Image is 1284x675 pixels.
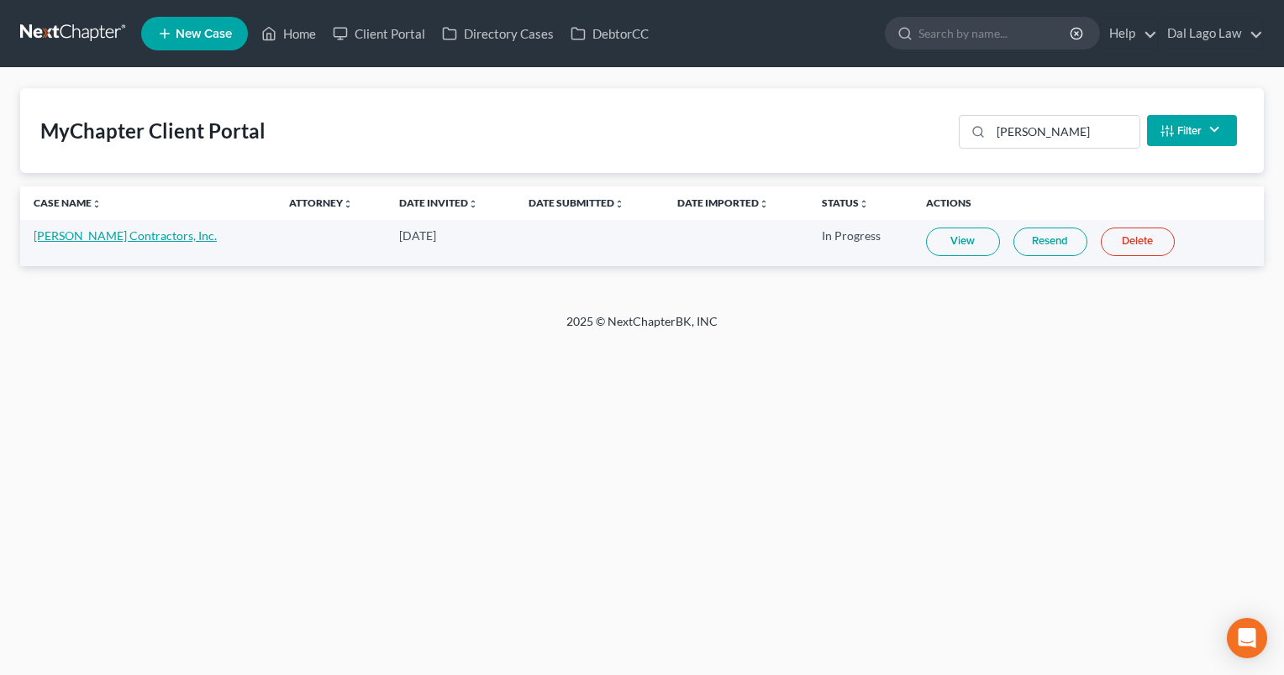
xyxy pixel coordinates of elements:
[1013,228,1087,256] a: Resend
[468,199,478,209] i: unfold_more
[808,220,913,266] td: In Progress
[40,118,266,144] div: MyChapter Client Portal
[289,196,353,209] a: Attorneyunfold_more
[677,196,769,209] a: Date Importedunfold_more
[1101,18,1157,49] a: Help
[759,199,769,209] i: unfold_more
[859,199,869,209] i: unfold_more
[991,116,1139,148] input: Search...
[399,228,436,243] span: [DATE]
[1227,618,1267,658] div: Open Intercom Messenger
[918,18,1072,49] input: Search by name...
[176,28,232,40] span: New Case
[1101,228,1175,256] a: Delete
[1159,18,1263,49] a: Dal Lago Law
[34,196,102,209] a: Case Nameunfold_more
[163,313,1121,343] div: 2025 © NextChapterBK, INC
[562,18,657,49] a: DebtorCC
[926,228,1000,256] a: View
[614,199,624,209] i: unfold_more
[913,186,1264,220] th: Actions
[529,196,624,209] a: Date Submittedunfold_more
[1147,115,1237,146] button: Filter
[343,199,353,209] i: unfold_more
[399,196,478,209] a: Date Invitedunfold_more
[34,228,217,243] a: [PERSON_NAME] Contractors, Inc.
[822,196,869,209] a: Statusunfold_more
[92,199,102,209] i: unfold_more
[434,18,562,49] a: Directory Cases
[253,18,324,49] a: Home
[324,18,434,49] a: Client Portal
